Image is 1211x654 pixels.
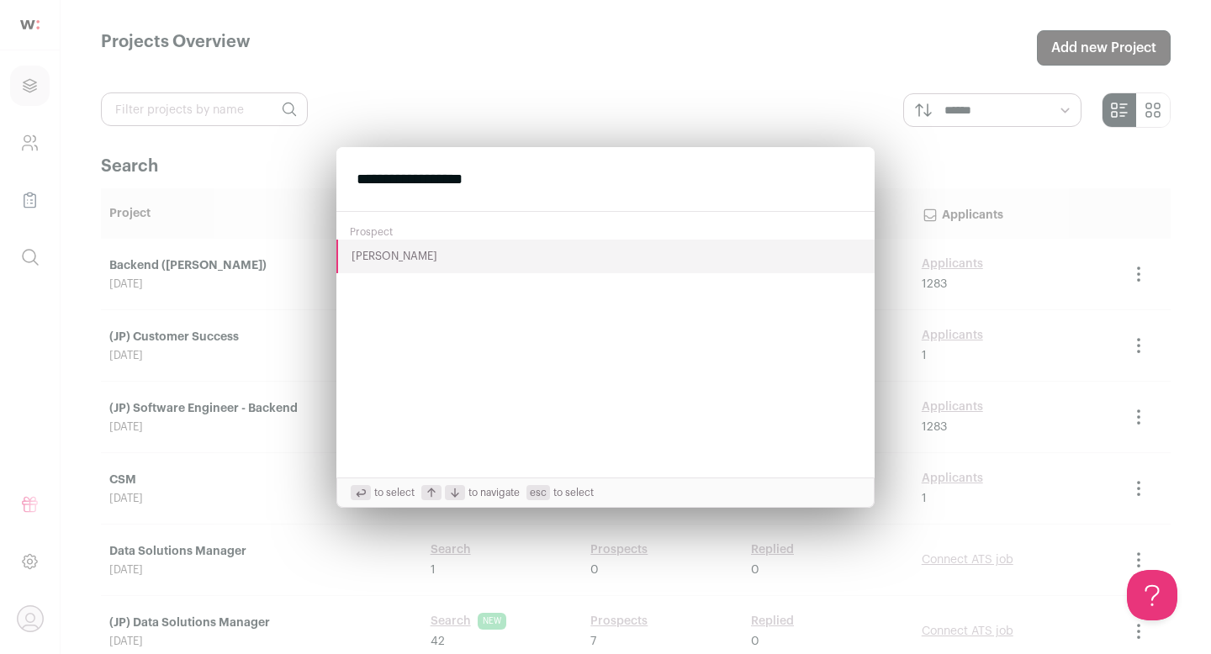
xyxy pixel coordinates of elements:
[336,219,875,240] div: Prospect
[336,240,875,273] button: [PERSON_NAME]
[421,485,520,500] span: to navigate
[526,485,594,500] span: to select
[1127,570,1177,620] iframe: Help Scout Beacon - Open
[351,485,415,500] span: to select
[526,485,550,500] span: esc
